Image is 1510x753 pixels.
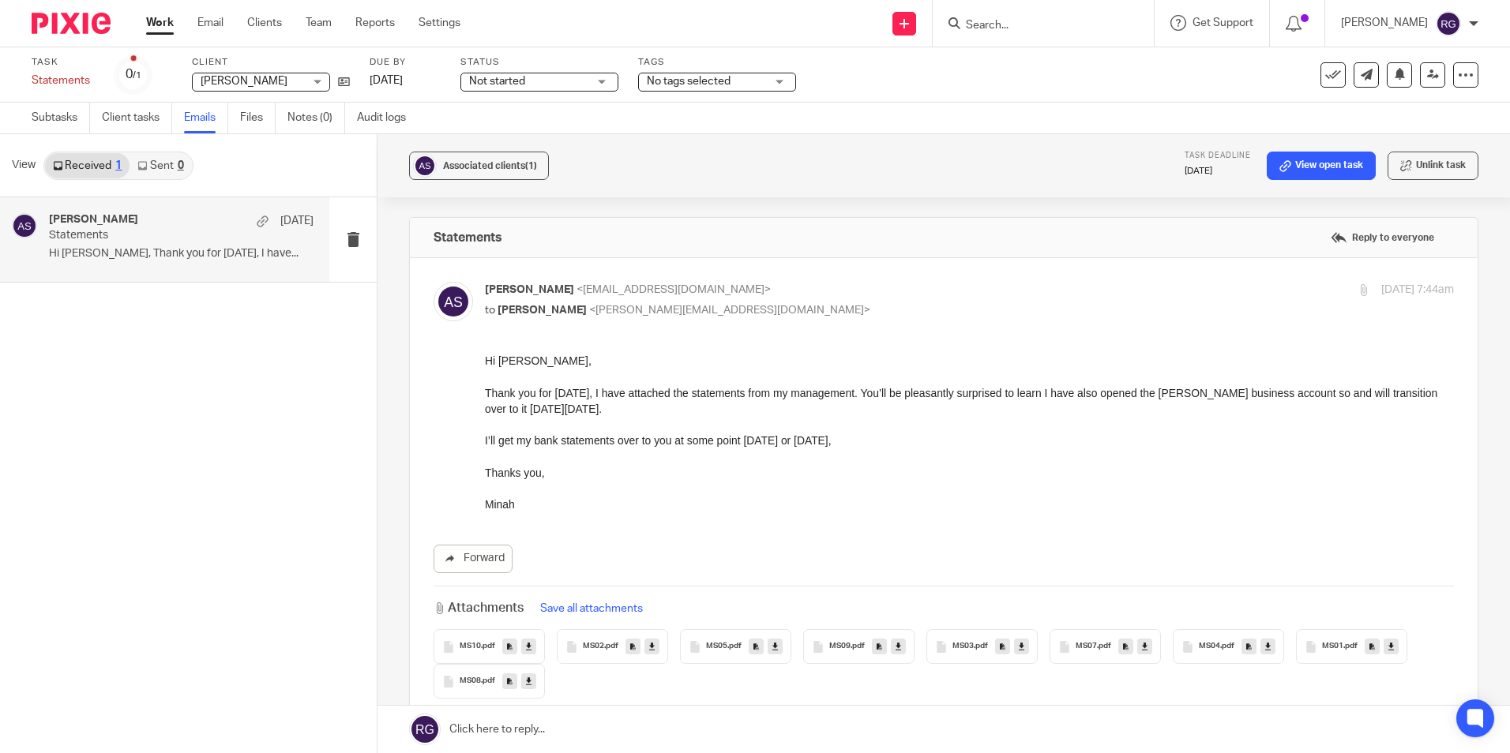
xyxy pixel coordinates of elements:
[1381,282,1454,298] p: [DATE] 7:44am
[638,56,796,69] label: Tags
[485,284,574,295] span: [PERSON_NAME]
[306,15,332,31] a: Team
[45,153,130,178] a: Received1
[434,629,545,664] button: MS10.pdf
[1185,165,1251,178] p: [DATE]
[498,305,587,316] span: [PERSON_NAME]
[1341,15,1428,31] p: [PERSON_NAME]
[280,213,314,229] p: [DATE]
[469,76,525,87] span: Not started
[1185,152,1251,159] span: Task deadline
[1097,642,1111,651] span: .pdf
[126,66,141,84] div: 0
[460,56,618,69] label: Status
[102,103,172,133] a: Client tasks
[1199,642,1220,651] span: MS04
[589,305,870,316] span: <[PERSON_NAME][EMAIL_ADDRESS][DOMAIN_NAME]>
[557,629,668,664] button: MS02.pdf
[1343,642,1358,651] span: .pdf
[12,157,36,174] span: View
[680,629,791,664] button: MS05.pdf
[413,154,437,178] img: svg%3E
[577,284,771,295] span: <[EMAIL_ADDRESS][DOMAIN_NAME]>
[926,629,1038,664] button: MS03.pdf
[481,642,495,651] span: .pdf
[357,103,418,133] a: Audit logs
[434,664,545,699] button: MS08.pdf
[419,15,460,31] a: Settings
[192,56,350,69] label: Client
[1388,152,1478,180] button: Unlink task
[201,76,287,87] span: [PERSON_NAME]
[146,15,174,31] a: Work
[184,103,228,133] a: Emails
[133,71,141,80] small: /1
[130,153,191,178] a: Sent0
[974,642,988,651] span: .pdf
[964,19,1106,33] input: Search
[287,103,345,133] a: Notes (0)
[178,160,184,171] div: 0
[647,76,731,87] span: No tags selected
[434,545,513,573] a: Forward
[32,103,90,133] a: Subtasks
[1173,629,1284,664] button: MS04.pdf
[583,642,604,651] span: MS02
[1296,629,1407,664] button: MS01.pdf
[32,73,95,88] div: Statements
[32,56,95,69] label: Task
[49,229,261,242] p: Statements
[727,642,742,651] span: .pdf
[12,213,37,238] img: svg%3E
[481,676,495,686] span: .pdf
[370,75,403,86] span: [DATE]
[1076,642,1097,651] span: MS07
[1322,642,1343,651] span: MS01
[355,15,395,31] a: Reports
[706,642,727,651] span: MS05
[1327,226,1438,249] label: Reply to everyone
[434,599,524,617] h3: Attachments
[485,305,495,316] span: to
[525,161,537,170] span: (1)
[409,152,549,180] button: Associated clients(1)
[460,642,481,651] span: MS10
[32,13,111,34] img: Pixie
[1436,11,1461,36] img: svg%3E
[829,642,851,651] span: MS09
[952,642,974,651] span: MS03
[443,161,537,170] span: Associated clients
[604,642,618,651] span: .pdf
[49,247,314,260] p: Hi [PERSON_NAME], Thank you for [DATE], I have...
[1050,629,1161,664] button: MS07.pdf
[1220,642,1234,651] span: .pdf
[460,676,481,686] span: MS08
[197,15,223,31] a: Email
[240,103,276,133] a: Files
[535,600,648,617] button: Save all attachments
[434,230,502,245] h4: Statements
[247,15,282,31] a: Clients
[1267,152,1376,180] a: View open task
[1193,17,1253,28] span: Get Support
[370,56,441,69] label: Due by
[115,160,122,171] div: 1
[49,213,138,227] h4: [PERSON_NAME]
[803,629,915,664] button: MS09.pdf
[434,282,473,321] img: svg%3E
[851,642,865,651] span: .pdf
